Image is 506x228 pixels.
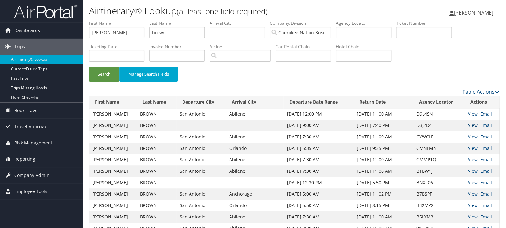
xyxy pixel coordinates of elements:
[283,120,353,131] td: [DATE] 9:00 AM
[465,165,499,177] td: |
[283,131,353,143] td: [DATE] 7:30 AM
[89,67,119,82] button: Search
[413,211,464,223] td: B5LXM3
[480,145,492,151] a: Email
[14,39,25,55] span: Trips
[283,154,353,165] td: [DATE] 7:30 AM
[354,120,413,131] td: [DATE] 7:40 PM
[468,111,478,117] a: View
[149,44,210,50] label: Invoice Number
[413,143,464,154] td: CMNLMN
[468,179,478,185] a: View
[465,188,499,200] td: |
[468,202,478,208] a: View
[89,177,137,188] td: [PERSON_NAME]
[89,188,137,200] td: [PERSON_NAME]
[226,131,284,143] td: Abilene
[226,211,284,223] td: Abilene
[14,119,48,135] span: Travel Approval
[283,165,353,177] td: [DATE] 7:30 AM
[468,122,478,128] a: View
[149,20,210,26] label: Last Name
[276,44,336,50] label: Car Rental Chain
[454,9,493,16] span: [PERSON_NAME]
[226,96,284,108] th: Arrival City: activate to sort column ascending
[468,145,478,151] a: View
[480,179,492,185] a: Email
[283,188,353,200] td: [DATE] 5:00 AM
[137,143,176,154] td: BROWN
[413,131,464,143] td: CYWCLF
[226,188,284,200] td: Anchorage
[283,108,353,120] td: [DATE] 12:00 PM
[89,165,137,177] td: [PERSON_NAME]
[354,131,413,143] td: [DATE] 11:00 AM
[89,4,363,17] h1: Airtinerary® Lookup
[480,157,492,163] a: Email
[480,202,492,208] a: Email
[14,23,40,38] span: Dashboards
[283,177,353,188] td: [DATE] 12:30 PM
[137,177,176,188] td: BROWN
[480,111,492,117] a: Email
[137,96,176,108] th: Last Name: activate to sort column ascending
[465,108,499,120] td: |
[89,143,137,154] td: [PERSON_NAME]
[14,4,77,19] img: airportal-logo.png
[354,154,413,165] td: [DATE] 11:00 AM
[226,165,284,177] td: Abilene
[396,20,456,26] label: Ticket Number
[468,134,478,140] a: View
[176,143,226,154] td: San Antonio
[176,200,226,211] td: San Antonio
[270,20,336,26] label: Company/Division
[465,154,499,165] td: |
[449,3,500,22] a: [PERSON_NAME]
[89,211,137,223] td: [PERSON_NAME]
[177,6,268,17] small: (at least one field required)
[176,131,226,143] td: San Antonio
[413,108,464,120] td: D9L4SN
[89,96,137,108] th: First Name: activate to sort column ascending
[465,143,499,154] td: |
[354,165,413,177] td: [DATE] 11:00 AM
[89,108,137,120] td: [PERSON_NAME]
[226,143,284,154] td: Orlando
[137,200,176,211] td: BROWN
[210,44,276,50] label: Airline
[465,131,499,143] td: |
[226,108,284,120] td: Abilene
[354,188,413,200] td: [DATE] 11:02 PM
[89,131,137,143] td: [PERSON_NAME]
[413,177,464,188] td: BNXFC6
[468,157,478,163] a: View
[465,200,499,211] td: |
[119,67,178,82] button: Manage Search Fields
[210,20,270,26] label: Arrival City
[137,108,176,120] td: BROWN
[283,96,353,108] th: Departure Date Range: activate to sort column ascending
[137,211,176,223] td: BROWN
[336,20,396,26] label: Agency Locator
[137,188,176,200] td: BROWN
[480,122,492,128] a: Email
[465,211,499,223] td: |
[354,96,413,108] th: Return Date: activate to sort column ascending
[176,108,226,120] td: San Antonio
[354,177,413,188] td: [DATE] 5:50 PM
[336,44,396,50] label: Hotel Chain
[14,103,39,118] span: Book Travel
[283,211,353,223] td: [DATE] 7:30 AM
[480,191,492,197] a: Email
[465,177,499,188] td: |
[176,154,226,165] td: San Antonio
[89,154,137,165] td: [PERSON_NAME]
[283,200,353,211] td: [DATE] 5:50 AM
[480,214,492,220] a: Email
[468,191,478,197] a: View
[354,143,413,154] td: [DATE] 9:35 PM
[480,168,492,174] a: Email
[465,96,499,108] th: Actions
[14,135,52,151] span: Risk Management
[89,120,137,131] td: [PERSON_NAME]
